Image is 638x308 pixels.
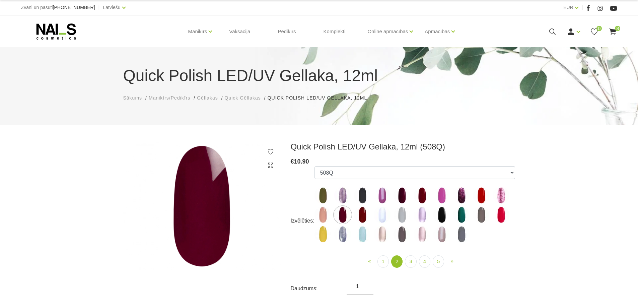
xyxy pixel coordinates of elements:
a: 3 [405,255,416,268]
img: ... [433,206,450,223]
img: ... [414,187,430,204]
img: ... [394,226,410,243]
div: Izvēlēties: [291,215,314,226]
a: Komplekti [318,15,351,48]
li: Quick Polish LED/UV Gellaka, 12ml [268,95,374,102]
nav: product-offer-list [314,255,515,268]
h3: Quick Polish LED/UV Gellaka, 12ml (508Q) [291,142,515,152]
img: ... [493,187,509,204]
img: ... [414,226,430,243]
img: ... [374,187,391,204]
img: ... [354,206,371,223]
img: ... [314,226,331,243]
a: 0 [590,27,598,36]
a: 1 [377,255,389,268]
img: ... [374,206,391,223]
span: € [291,158,294,165]
a: Manikīrs [188,18,207,45]
a: 2 [391,255,403,268]
img: ... [314,187,331,204]
span: » [450,258,453,264]
a: Gēllakas [197,95,218,102]
span: 0 [596,26,602,31]
img: ... [394,206,410,223]
span: 8 [615,26,620,31]
span: 10.90 [294,158,309,165]
span: Gēllakas [197,95,218,101]
a: Apmācības [425,18,450,45]
span: Manikīrs/Pedikīrs [149,95,190,101]
a: Pedikīrs [272,15,301,48]
span: | [98,3,100,12]
a: Online apmācības [367,18,408,45]
img: ... [374,226,391,243]
img: ... [334,187,351,204]
img: ... [354,226,371,243]
div: Zvani un pasūti [21,3,95,12]
img: ... [453,187,470,204]
a: EUR [563,3,573,11]
a: 4 [419,255,430,268]
img: ... [334,226,351,243]
img: ... [433,187,450,204]
img: ... [453,206,470,223]
a: [PHONE_NUMBER] [53,5,95,10]
img: ... [414,206,430,223]
img: ... [453,226,470,243]
span: « [368,258,371,264]
a: Quick Gēllakas [225,95,261,102]
a: 8 [609,27,617,36]
span: Sākums [123,95,142,101]
h1: Quick Polish LED/UV Gellaka, 12ml [123,64,515,88]
img: Quick Polish LED/UV Gellaka, 12ml [123,142,281,270]
img: ... [394,187,410,204]
img: ... [433,226,450,243]
img: ... [334,206,351,223]
a: Vaksācija [224,15,256,48]
span: | [582,3,583,12]
a: Latviešu [103,3,121,11]
img: ... [314,206,331,223]
a: Previous [364,255,375,267]
img: ... [493,206,509,223]
a: Next [446,255,457,267]
div: Daudzums: [291,283,347,294]
span: Quick Gēllakas [225,95,261,101]
img: ... [473,206,490,223]
img: ... [473,187,490,204]
a: Manikīrs/Pedikīrs [149,95,190,102]
a: 5 [433,255,444,268]
img: ... [354,187,371,204]
a: Sākums [123,95,142,102]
